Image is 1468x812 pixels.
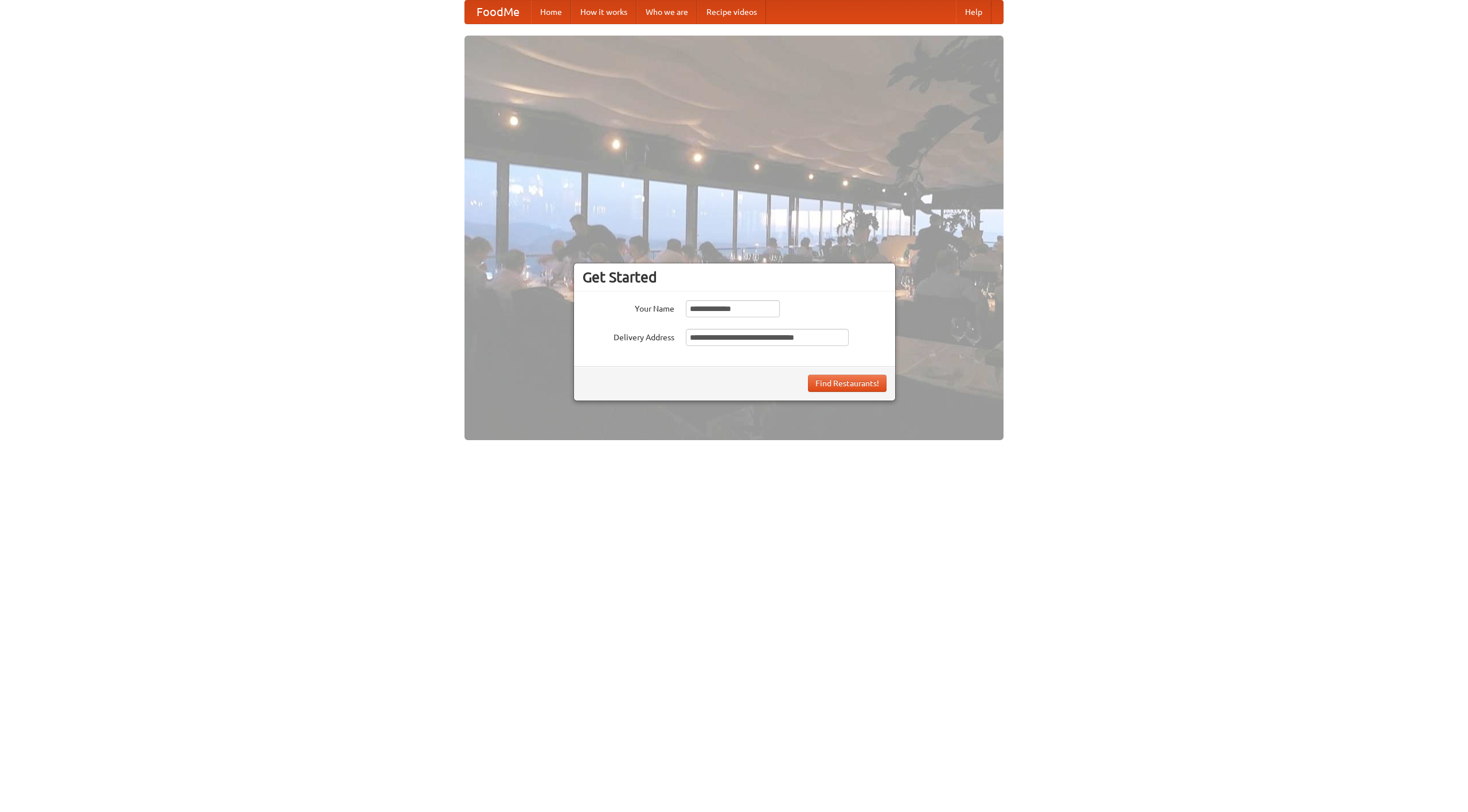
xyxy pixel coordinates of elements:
h3: Get Started [583,269,887,286]
label: Delivery Address [583,329,674,343]
a: Help [956,1,991,24]
a: How it works [571,1,637,24]
label: Your Name [583,300,674,314]
a: FoodMe [465,1,531,24]
a: Home [531,1,571,24]
a: Who we are [637,1,697,24]
a: Recipe videos [697,1,766,24]
button: Find Restaurants! [808,375,887,392]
